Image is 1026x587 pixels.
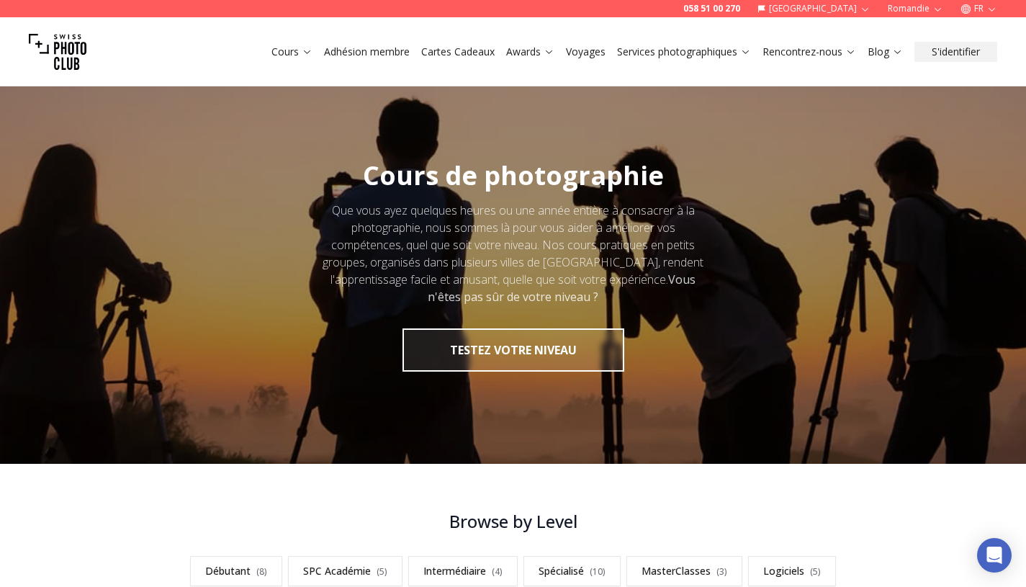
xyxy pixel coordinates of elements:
a: Awards [506,45,554,59]
a: Services photographiques [617,45,751,59]
span: ( 8 ) [256,565,267,578]
button: Cours [266,42,318,62]
div: Que vous ayez quelques heures ou une année entière à consacrer à la photographie, nous sommes là ... [318,202,709,305]
a: Blog [868,45,903,59]
a: Débutant(8) [190,556,282,586]
div: Open Intercom Messenger [977,538,1012,573]
a: Cours [271,45,312,59]
a: Voyages [566,45,606,59]
a: Adhésion membre [324,45,410,59]
a: Cartes Cadeaux [421,45,495,59]
span: ( 10 ) [590,565,606,578]
button: Awards [500,42,560,62]
a: Spécialisé(10) [523,556,621,586]
img: Swiss photo club [29,23,86,81]
a: SPC Académie(5) [288,556,402,586]
h3: Browse by Level [156,510,870,533]
button: TESTEZ VOTRE NIVEAU [402,328,624,372]
button: Rencontrez-nous [757,42,862,62]
span: ( 5 ) [377,565,387,578]
span: ( 5 ) [810,565,821,578]
button: Voyages [560,42,611,62]
button: Blog [862,42,909,62]
button: Cartes Cadeaux [415,42,500,62]
a: Rencontrez-nous [762,45,856,59]
a: Logiciels(5) [748,556,836,586]
a: 058 51 00 270 [683,3,740,14]
button: Adhésion membre [318,42,415,62]
button: Services photographiques [611,42,757,62]
span: Cours de photographie [363,158,664,193]
a: Intermédiaire(4) [408,556,518,586]
span: ( 4 ) [492,565,503,578]
span: ( 3 ) [716,565,727,578]
button: S'identifier [914,42,997,62]
a: MasterClasses(3) [626,556,742,586]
